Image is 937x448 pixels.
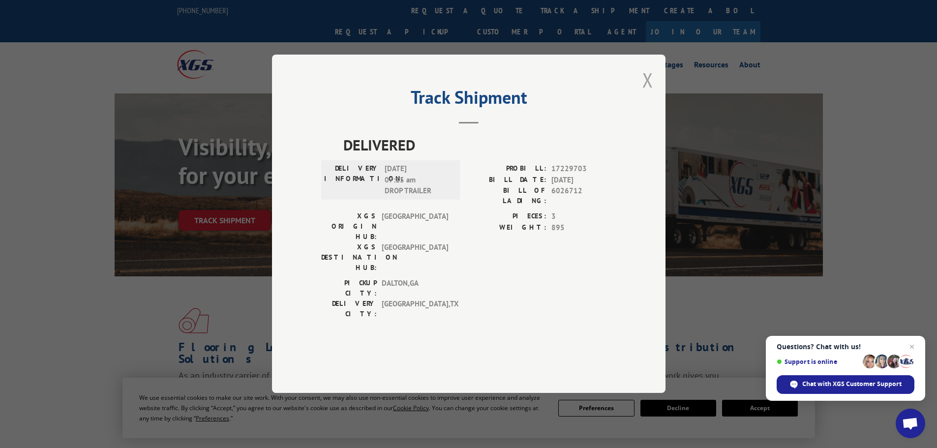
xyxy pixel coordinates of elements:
[777,358,859,365] span: Support is online
[469,186,546,207] label: BILL OF LADING:
[469,175,546,186] label: BILL DATE:
[551,175,616,186] span: [DATE]
[777,343,914,351] span: Questions? Chat with us!
[385,164,451,197] span: [DATE] 07:15 am DROP TRAILER
[343,134,616,156] span: DELIVERED
[469,211,546,223] label: PIECES:
[896,409,925,438] div: Open chat
[321,90,616,109] h2: Track Shipment
[469,222,546,234] label: WEIGHT:
[906,341,918,353] span: Close chat
[321,211,377,242] label: XGS ORIGIN HUB:
[321,278,377,299] label: PICKUP CITY:
[382,242,448,273] span: [GEOGRAPHIC_DATA]
[382,211,448,242] span: [GEOGRAPHIC_DATA]
[551,222,616,234] span: 895
[321,299,377,320] label: DELIVERY CITY:
[324,164,380,197] label: DELIVERY INFORMATION:
[469,164,546,175] label: PROBILL:
[642,67,653,93] button: Close modal
[382,299,448,320] span: [GEOGRAPHIC_DATA] , TX
[551,186,616,207] span: 6026712
[321,242,377,273] label: XGS DESTINATION HUB:
[551,164,616,175] span: 17229703
[382,278,448,299] span: DALTON , GA
[551,211,616,223] span: 3
[777,375,914,394] div: Chat with XGS Customer Support
[802,380,902,388] span: Chat with XGS Customer Support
